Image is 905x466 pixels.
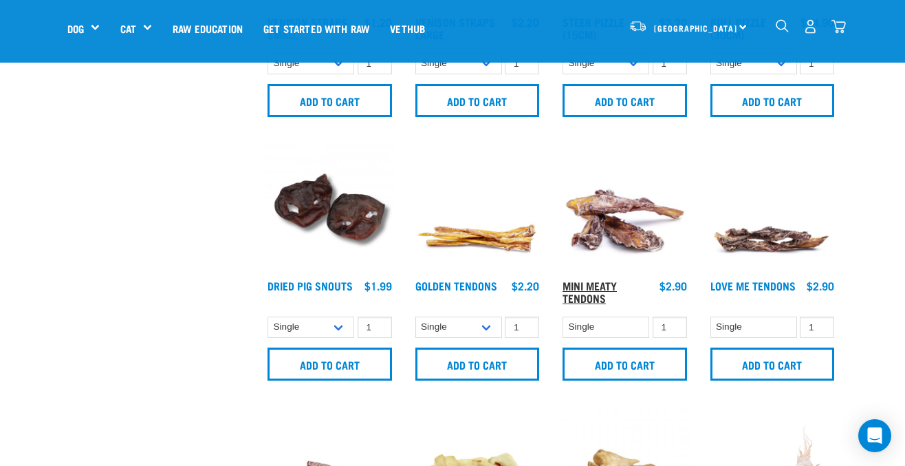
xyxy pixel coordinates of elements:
img: user.png [803,19,818,34]
input: Add to cart [415,84,540,117]
a: Dog [67,21,84,36]
div: $2.90 [659,279,687,292]
img: IMG 9990 [264,142,395,273]
a: Vethub [380,1,435,56]
img: home-icon-1@2x.png [776,19,789,32]
img: Pile Of Love Tendons For Pets [707,142,838,273]
input: 1 [800,53,834,74]
a: Raw Education [162,1,253,56]
input: Add to cart [563,84,687,117]
a: Cat [120,21,136,36]
a: Dried Pig Snouts [268,282,353,288]
input: 1 [653,53,687,74]
input: Add to cart [563,348,687,381]
img: home-icon@2x.png [831,19,846,34]
img: 1293 Golden Tendons 01 [412,142,543,273]
a: Love Me Tendons [710,282,796,288]
input: 1 [653,317,687,338]
a: Mini Meaty Tendons [563,282,617,301]
div: $2.90 [807,279,834,292]
div: $1.99 [364,279,392,292]
img: 1289 Mini Tendons 01 [559,142,690,273]
input: 1 [505,317,539,338]
input: 1 [358,317,392,338]
div: Open Intercom Messenger [858,419,891,452]
span: [GEOGRAPHIC_DATA] [654,25,737,30]
input: 1 [800,317,834,338]
input: Add to cart [710,84,835,117]
input: Add to cart [268,348,392,381]
input: Add to cart [415,348,540,381]
input: Add to cart [710,348,835,381]
input: 1 [505,53,539,74]
img: van-moving.png [629,20,647,32]
input: 1 [358,53,392,74]
a: Get started with Raw [253,1,380,56]
div: $2.20 [512,279,539,292]
input: Add to cart [268,84,392,117]
a: Golden Tendons [415,282,497,288]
